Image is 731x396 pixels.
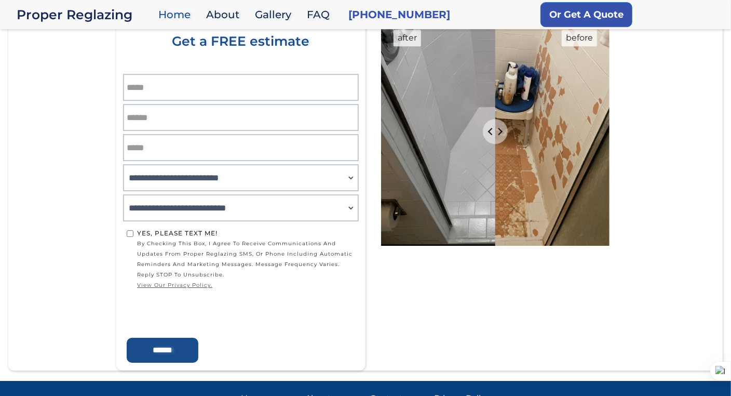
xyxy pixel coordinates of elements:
[17,7,153,22] a: home
[201,4,250,26] a: About
[127,230,133,237] input: Yes, Please text me!by checking this box, I agree to receive communications and updates from Prop...
[127,34,355,77] div: Get a FREE estimate
[137,228,355,239] div: Yes, Please text me!
[121,34,360,363] form: Home page form
[137,239,355,291] span: by checking this box, I agree to receive communications and updates from Proper Reglazing SMS, or...
[302,4,340,26] a: FAQ
[127,293,285,334] iframe: reCAPTCHA
[17,7,153,22] div: Proper Reglazing
[137,280,355,291] a: view our privacy policy.
[153,4,201,26] a: Home
[540,2,632,27] a: Or Get A Quote
[348,7,450,22] a: [PHONE_NUMBER]
[250,4,302,26] a: Gallery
